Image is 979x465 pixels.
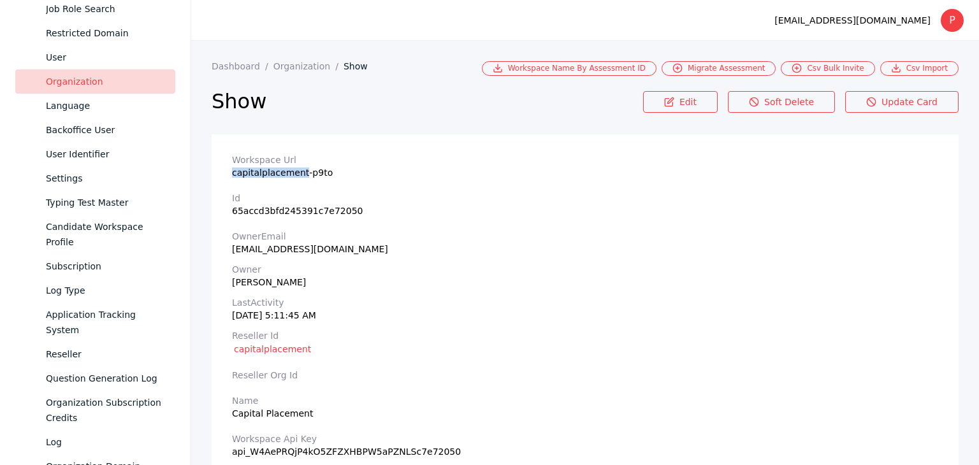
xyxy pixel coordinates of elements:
label: Id [232,193,938,203]
section: 65accd3bfd245391c7e72050 [232,193,938,216]
a: User [15,45,175,69]
div: Typing Test Master [46,195,165,210]
div: Organization [46,74,165,89]
a: Question Generation Log [15,366,175,390]
div: Settings [46,171,165,186]
a: Soft Delete [728,91,835,113]
section: capitalplacement-p9to [232,155,938,178]
div: Job Role Search [46,1,165,17]
a: Reseller [15,342,175,366]
a: Settings [15,166,175,190]
a: User Identifier [15,142,175,166]
div: Organization Subscription Credits [46,395,165,426]
a: Edit [643,91,718,113]
a: Log Type [15,278,175,303]
div: Candidate Workspace Profile [46,219,165,250]
label: owner [232,264,938,275]
section: Capital Placement [232,396,938,418]
div: Application Tracking System [46,307,165,338]
a: capitalplacement [232,343,313,355]
h2: Show [212,89,643,114]
a: Organization Subscription Credits [15,390,175,430]
div: [EMAIL_ADDRESS][DOMAIN_NAME] [774,13,931,28]
div: Language [46,98,165,113]
a: Dashboard [212,61,273,71]
a: Candidate Workspace Profile [15,215,175,254]
div: Restricted Domain [46,25,165,41]
div: Reseller [46,347,165,362]
div: Backoffice User [46,122,165,138]
label: ownerEmail [232,231,938,241]
div: [DATE] 5:11:45 AM [232,310,938,320]
label: Workspace Api Key [232,434,938,444]
a: Update Card [845,91,959,113]
a: Application Tracking System [15,303,175,342]
div: Question Generation Log [46,371,165,386]
div: Log [46,434,165,450]
a: Show [344,61,378,71]
a: Subscription [15,254,175,278]
label: Reseller Org Id [232,370,938,380]
a: Csv Bulk Invite [781,61,874,76]
div: User Identifier [46,147,165,162]
div: [PERSON_NAME] [232,277,938,287]
a: Csv Import [880,61,959,76]
a: Language [15,94,175,118]
div: P [941,9,964,32]
label: lastActivity [232,297,938,308]
div: [EMAIL_ADDRESS][DOMAIN_NAME] [232,244,938,254]
a: Backoffice User [15,118,175,142]
label: Workspace Url [232,155,938,165]
label: Name [232,396,938,406]
a: Migrate Assessment [662,61,776,76]
div: User [46,50,165,65]
a: Typing Test Master [15,190,175,215]
label: Reseller Id [232,331,938,341]
a: Organization [273,61,344,71]
a: Log [15,430,175,454]
a: Workspace Name By Assessment ID [482,61,656,76]
div: Subscription [46,259,165,274]
section: api_W4AePRQjP4kO5ZFZXHBPW5aPZNLSc7e72050 [232,434,938,457]
div: Log Type [46,283,165,298]
a: Restricted Domain [15,21,175,45]
a: Organization [15,69,175,94]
